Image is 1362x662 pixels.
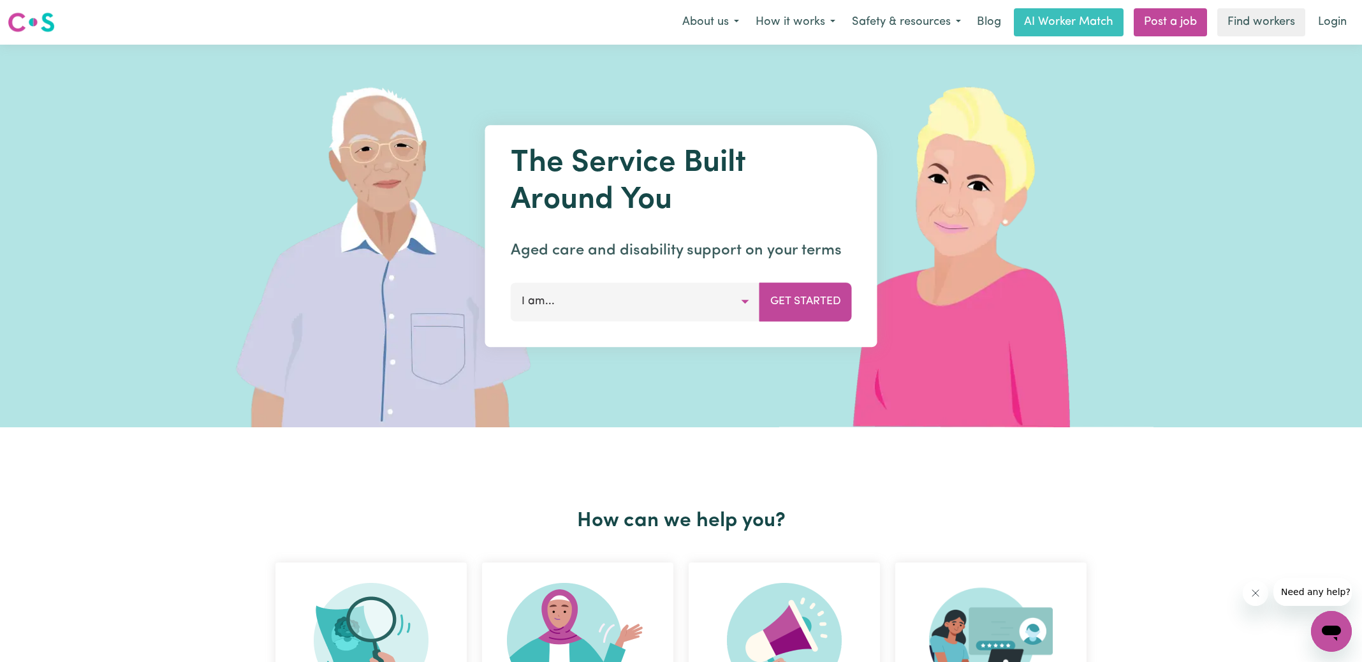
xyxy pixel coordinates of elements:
iframe: Close message [1243,580,1268,606]
button: I am... [511,283,760,321]
a: Find workers [1217,8,1305,36]
button: Get Started [759,283,852,321]
iframe: Button to launch messaging window [1311,611,1352,652]
p: Aged care and disability support on your terms [511,239,852,262]
h2: How can we help you? [268,509,1094,533]
h1: The Service Built Around You [511,145,852,219]
a: Login [1310,8,1354,36]
iframe: Message from company [1273,578,1352,606]
button: Safety & resources [844,9,969,36]
a: AI Worker Match [1014,8,1124,36]
a: Careseekers logo [8,8,55,37]
a: Blog [969,8,1009,36]
img: Careseekers logo [8,11,55,34]
button: How it works [747,9,844,36]
button: About us [674,9,747,36]
a: Post a job [1134,8,1207,36]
